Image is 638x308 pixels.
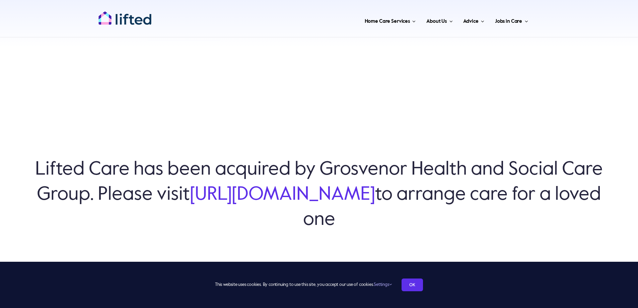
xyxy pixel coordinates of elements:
a: Advice [461,10,486,30]
span: About Us [426,16,447,27]
nav: Main Menu [173,10,530,30]
span: This website uses cookies. By continuing to use this site, you accept our use of cookies. [215,280,392,290]
span: Advice [463,16,478,27]
span: Jobs in Care [495,16,522,27]
a: About Us [424,10,454,30]
a: Settings [374,283,392,287]
a: Jobs in Care [493,10,530,30]
a: OK [402,279,423,291]
h6: Lifted Care has been acquired by Grosvenor Health and Social Care Group. Please visit to arrange ... [33,157,605,233]
span: Home Care Services [365,16,410,27]
a: [URL][DOMAIN_NAME] [190,185,375,204]
a: lifted-logo [98,11,152,18]
a: Home Care Services [363,10,418,30]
